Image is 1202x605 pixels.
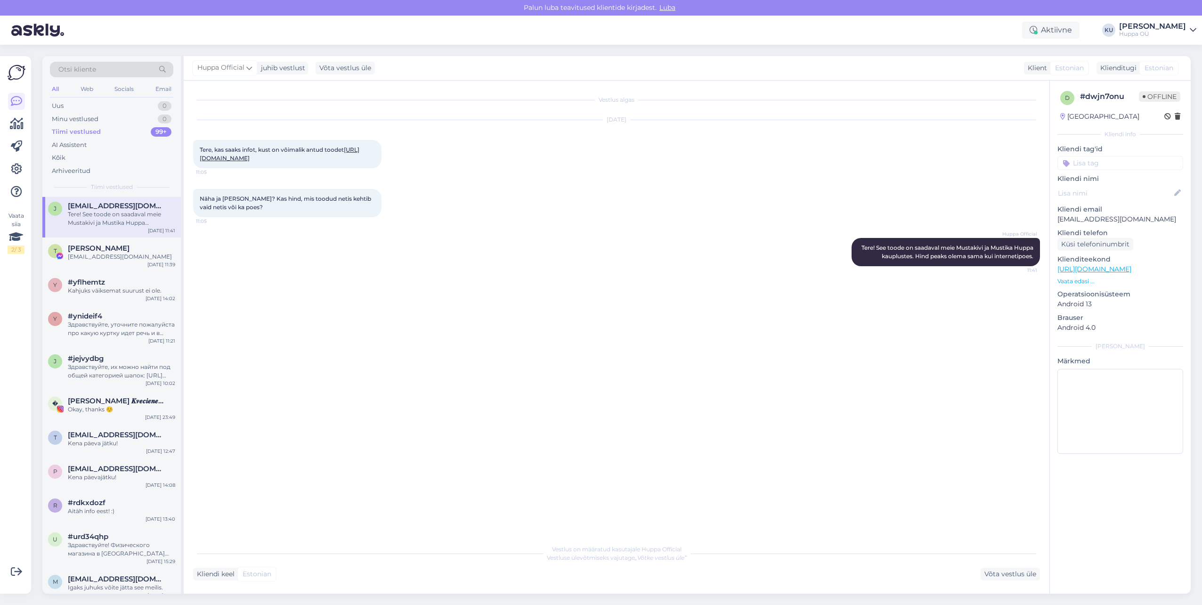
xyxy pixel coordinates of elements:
[1102,24,1115,37] div: KU
[68,278,105,286] span: #yflhemtz
[8,212,24,254] div: Vaata siia
[635,554,687,561] i: „Võtke vestlus üle”
[68,320,175,337] div: Здравствуйте, уточните пожалуйста про какую куртку идет речь и в каком цвете и размере.
[1057,356,1183,366] p: Märkmed
[52,114,98,124] div: Minu vestlused
[1055,63,1084,73] span: Estonian
[151,127,171,137] div: 99+
[68,210,175,227] div: Tere! See toode on saadaval meie Mustakivi ja Mustika Huppa kauplustes. Hind peaks olema sama kui...
[50,83,61,95] div: All
[79,83,95,95] div: Web
[243,569,271,579] span: Estonian
[1057,144,1183,154] p: Kliendi tag'id
[68,202,166,210] span: jefmor.taksik@gmail.com
[68,507,175,515] div: Aitäh info eest! :)
[52,153,65,163] div: Kõik
[58,65,96,74] span: Otsi kliente
[91,183,133,191] span: Tiimi vestlused
[52,400,58,407] span: �
[1057,277,1183,286] p: Vaata edasi ...
[53,281,57,288] span: y
[68,439,175,448] div: Kena päeva jätku!
[1057,238,1133,251] div: Küsi telefoninumbrit
[8,245,24,254] div: 2 / 3
[54,358,57,365] span: j
[146,482,175,489] div: [DATE] 14:08
[158,114,171,124] div: 0
[52,140,87,150] div: AI Assistent
[1065,94,1070,101] span: d
[1060,112,1139,122] div: [GEOGRAPHIC_DATA]
[145,414,175,421] div: [DATE] 23:49
[68,397,166,405] span: 𝑳𝒂𝒖𝒓𝒂 𝑲𝒗𝒆𝒄𝒊𝒆𝒏𝒆/ 𝐵𝑙𝑜𝑔𝑔𝑒𝑟
[146,515,175,523] div: [DATE] 13:40
[68,354,104,363] span: #jejvydbg
[68,532,108,541] span: #urd34qhp
[1119,23,1186,30] div: [PERSON_NAME]
[68,583,175,592] div: Igaks juhuks võite jätta see meilis.
[158,101,171,111] div: 0
[68,473,175,482] div: Kena päevajätku!
[113,83,136,95] div: Socials
[68,575,166,583] span: mihuttunen64@gmail.com
[68,244,130,253] span: Triin Ruusmaa
[193,569,235,579] div: Kliendi keel
[1057,313,1183,323] p: Brauser
[200,195,373,211] span: Näha ja [PERSON_NAME]? Kas hind, mis toodud netis kehtib vaid netis või ka poes?
[1096,63,1137,73] div: Klienditugi
[147,261,175,268] div: [DATE] 11:39
[1057,299,1183,309] p: Android 13
[68,499,106,507] span: #rdkxdozf
[1024,63,1047,73] div: Klient
[200,146,359,162] span: Tere, kas saaks infot, kust on võimalik antud toodet
[1057,254,1183,264] p: Klienditeekond
[196,169,231,176] span: 11:05
[861,244,1035,260] span: Tere! See toode on saadaval meie Mustakivi ja Mustika Huppa kauplustes. Hind peaks olema sama kui...
[1139,91,1180,102] span: Offline
[657,3,678,12] span: Luba
[1057,289,1183,299] p: Operatsioonisüsteem
[68,465,166,473] span: porri_s@hotmail.com
[53,578,58,585] span: m
[53,315,57,322] span: y
[68,431,166,439] span: tanel.paaro@gmail.com
[148,227,175,234] div: [DATE] 11:41
[1057,214,1183,224] p: [EMAIL_ADDRESS][DOMAIN_NAME]
[52,101,64,111] div: Uus
[54,247,57,254] span: T
[1119,30,1186,38] div: Huppa OÜ
[53,468,57,475] span: p
[547,554,687,561] span: Vestluse ülevõtmiseks vajutage
[68,286,175,295] div: Kahjuks väiksemat suurust ei ole.
[1057,174,1183,184] p: Kliendi nimi
[148,337,175,344] div: [DATE] 11:21
[197,63,244,73] span: Huppa Official
[1022,22,1080,39] div: Aktiivne
[1057,342,1183,351] div: [PERSON_NAME]
[68,312,102,320] span: #ynideif4
[193,96,1040,104] div: Vestlus algas
[316,62,375,74] div: Võta vestlus üle
[1080,91,1139,102] div: # dwjn7onu
[1057,323,1183,333] p: Android 4.0
[52,127,101,137] div: Tiimi vestlused
[1002,267,1037,274] span: 11:41
[54,434,57,441] span: t
[68,363,175,380] div: Здравствуйте, их можно найти под общей категорией шапок: [URL][DOMAIN_NAME]
[53,536,57,543] span: u
[8,64,25,82] img: Askly Logo
[52,166,90,176] div: Arhiveeritud
[53,502,57,509] span: r
[146,295,175,302] div: [DATE] 14:02
[552,546,682,553] span: Vestlus on määratud kasutajale Huppa Official
[68,253,175,261] div: [EMAIL_ADDRESS][DOMAIN_NAME]
[1145,63,1173,73] span: Estonian
[154,83,173,95] div: Email
[1058,188,1172,198] input: Lisa nimi
[1002,230,1037,237] span: Huppa Official
[68,541,175,558] div: Здравствуйте! Физического магазина в [GEOGRAPHIC_DATA] пока что нет, но если потребуется оформить...
[1057,204,1183,214] p: Kliendi email
[147,592,175,599] div: [DATE] 13:18
[1057,265,1131,273] a: [URL][DOMAIN_NAME]
[54,205,57,212] span: j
